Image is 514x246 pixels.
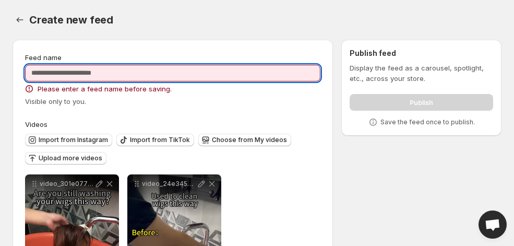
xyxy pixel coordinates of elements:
button: Import from TikTok [116,134,194,146]
button: Choose from My videos [198,134,291,146]
span: Please enter a feed name before saving. [38,84,172,94]
span: Choose from My videos [212,136,287,144]
p: Save the feed once to publish. [380,118,475,126]
h2: Publish feed [350,48,493,58]
button: Settings [13,13,27,27]
span: Visible only to you. [25,97,86,106]
a: Open chat [479,210,507,239]
button: Import from Instagram [25,134,112,146]
span: Import from Instagram [39,136,108,144]
p: video_301e077f0d84ffde600b284532c5a4d9 [40,180,94,188]
span: Upload more videos [39,154,102,162]
button: Upload more videos [25,152,106,165]
p: Display the feed as a carousel, spotlight, etc., across your store. [350,63,493,84]
span: Videos [25,120,47,128]
span: Feed name [25,53,62,62]
span: Create new feed [29,14,113,26]
span: Import from TikTok [130,136,190,144]
p: video_24e345740908e09caf31658cf952ba76 [142,180,196,188]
